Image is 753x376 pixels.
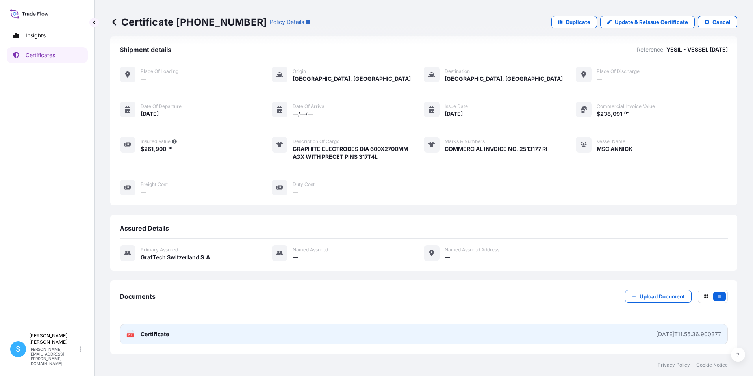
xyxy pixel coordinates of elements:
[144,146,154,152] span: 261
[445,145,547,153] span: COMMERCIAL INVOICE NO. 2513177 RI
[26,51,55,59] p: Certificates
[141,138,171,145] span: Insured Value
[141,181,168,188] span: Freight Cost
[141,247,178,253] span: Primary assured
[293,68,306,74] span: Origin
[293,103,326,110] span: Date of arrival
[270,18,304,26] p: Policy Details
[625,290,692,303] button: Upload Document
[128,334,133,337] text: PDF
[141,103,182,110] span: Date of departure
[293,138,339,145] span: Description of cargo
[141,110,159,118] span: [DATE]
[7,47,88,63] a: Certificates
[29,347,78,366] p: [PERSON_NAME][EMAIL_ADDRESS][PERSON_NAME][DOMAIN_NAME]
[597,111,600,117] span: $
[445,247,499,253] span: Named Assured Address
[696,362,728,368] a: Cookie Notice
[445,253,450,261] span: —
[154,146,156,152] span: ,
[120,292,156,300] span: Documents
[156,146,166,152] span: 900
[566,18,590,26] p: Duplicate
[712,18,731,26] p: Cancel
[141,146,144,152] span: $
[167,147,168,150] span: .
[597,68,640,74] span: Place of discharge
[623,112,624,115] span: .
[293,188,298,196] span: —
[293,181,315,188] span: Duty Cost
[597,75,602,83] span: —
[120,224,169,232] span: Assured Details
[29,333,78,345] p: [PERSON_NAME] [PERSON_NAME]
[637,46,665,54] p: Reference:
[611,111,613,117] span: ,
[293,110,313,118] span: —/—/—
[597,103,655,110] span: Commercial Invoice Value
[293,145,410,161] span: GRAPHITE ELECTRODES DIA 600X2700MM AGX WITH PRECET PINS 317T4L
[293,253,298,261] span: —
[658,362,690,368] a: Privacy Policy
[597,138,625,145] span: Vessel Name
[445,68,470,74] span: Destination
[7,28,88,43] a: Insights
[16,345,20,353] span: S
[141,75,146,83] span: —
[624,112,629,115] span: 05
[120,46,171,54] span: Shipment details
[110,16,267,28] p: Certificate [PHONE_NUMBER]
[640,292,685,300] p: Upload Document
[293,247,328,253] span: Named Assured
[293,75,411,83] span: [GEOGRAPHIC_DATA], [GEOGRAPHIC_DATA]
[698,16,737,28] button: Cancel
[168,147,172,150] span: 16
[120,324,728,344] a: PDFCertificate[DATE]T11:55:36.900377
[656,330,721,338] div: [DATE]T11:55:36.900377
[597,145,632,153] span: MSC ANNICK
[26,32,46,39] p: Insights
[445,110,463,118] span: [DATE]
[600,16,695,28] a: Update & Reissue Certificate
[141,68,178,74] span: Place of Loading
[445,75,563,83] span: [GEOGRAPHIC_DATA], [GEOGRAPHIC_DATA]
[141,188,146,196] span: —
[551,16,597,28] a: Duplicate
[613,111,622,117] span: 091
[141,253,212,261] span: GrafTech Switzerland S.A.
[445,138,485,145] span: Marks & Numbers
[141,330,169,338] span: Certificate
[445,103,468,110] span: Issue Date
[666,46,728,54] p: YESIL - VESSEL [DATE]
[615,18,688,26] p: Update & Reissue Certificate
[600,111,611,117] span: 238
